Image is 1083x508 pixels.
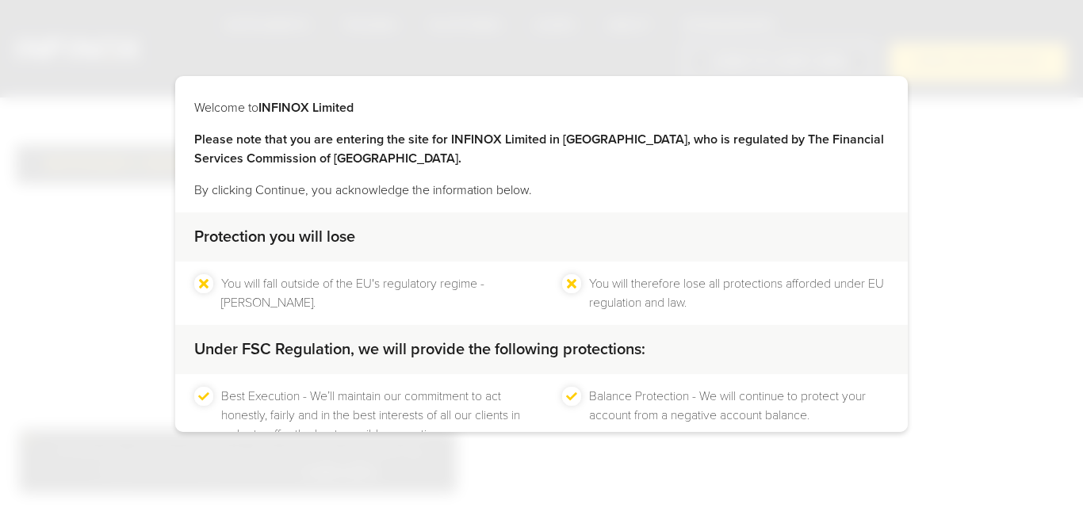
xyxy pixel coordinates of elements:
[221,274,521,312] li: You will fall outside of the EU's regulatory regime - [PERSON_NAME].
[589,387,889,444] li: Balance Protection - We will continue to protect your account from a negative account balance.
[194,340,645,359] strong: Under FSC Regulation, we will provide the following protections:
[194,132,884,166] strong: Please note that you are entering the site for INFINOX Limited in [GEOGRAPHIC_DATA], who is regul...
[194,181,889,200] p: By clicking Continue, you acknowledge the information below.
[258,100,354,116] strong: INFINOX Limited
[589,274,889,312] li: You will therefore lose all protections afforded under EU regulation and law.
[221,387,521,444] li: Best Execution - We’ll maintain our commitment to act honestly, fairly and in the best interests ...
[194,227,355,246] strong: Protection you will lose
[194,98,889,117] p: Welcome to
